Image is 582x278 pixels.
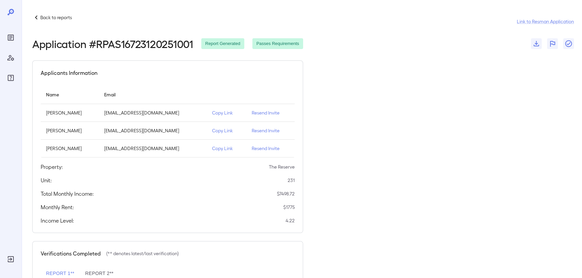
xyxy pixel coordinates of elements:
[41,163,63,171] h5: Property:
[212,145,241,152] p: Copy Link
[212,109,241,116] p: Copy Link
[104,109,201,116] p: [EMAIL_ADDRESS][DOMAIN_NAME]
[106,250,179,257] p: (** denotes latest/last verification)
[41,69,97,77] h5: Applicants Information
[252,109,289,116] p: Resend Invite
[531,38,542,49] button: Download Documents
[41,249,101,258] h5: Verifications Completed
[212,127,241,134] p: Copy Link
[286,217,295,224] p: 4.22
[5,52,16,63] div: Manage Users
[283,204,295,211] p: $ 1775
[46,145,93,152] p: [PERSON_NAME]
[252,145,289,152] p: Resend Invite
[99,85,206,104] th: Email
[41,190,94,198] h5: Total Monthly Income:
[40,14,72,21] p: Back to reports
[41,85,295,157] table: simple table
[5,254,16,265] div: Log Out
[5,73,16,83] div: FAQ
[288,177,295,184] p: 231
[46,109,93,116] p: [PERSON_NAME]
[252,127,289,134] p: Resend Invite
[277,190,295,197] p: $ 7498.72
[32,38,193,50] h2: Application # RPAS16723120251001
[41,85,99,104] th: Name
[563,38,574,49] button: Close Report
[252,41,303,47] span: Passes Requirements
[104,145,201,152] p: [EMAIL_ADDRESS][DOMAIN_NAME]
[201,41,244,47] span: Report Generated
[41,217,74,225] h5: Income Level:
[5,32,16,43] div: Reports
[269,164,295,170] p: The Reserve
[46,127,93,134] p: [PERSON_NAME]
[547,38,558,49] button: Flag Report
[104,127,201,134] p: [EMAIL_ADDRESS][DOMAIN_NAME]
[41,203,74,211] h5: Monthly Rent:
[517,18,574,25] a: Link to Resman Application
[41,176,52,184] h5: Unit:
